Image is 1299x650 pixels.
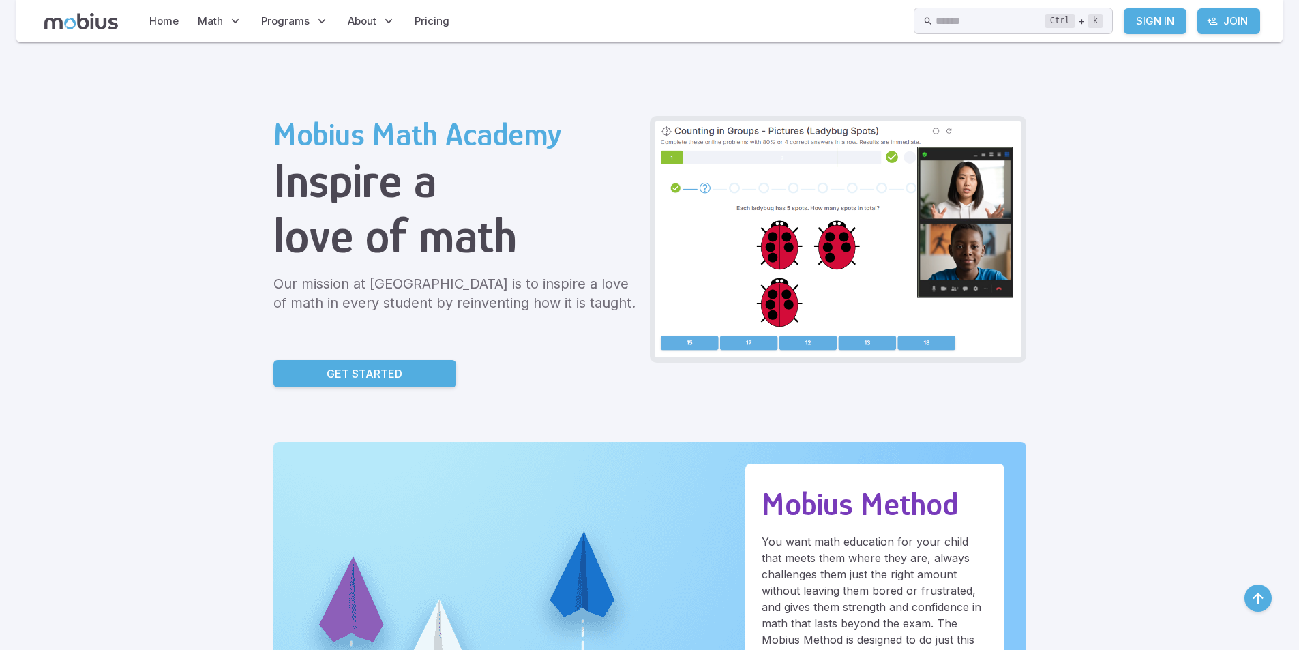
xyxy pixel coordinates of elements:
[348,14,376,29] span: About
[273,153,639,208] h1: Inspire a
[327,366,402,382] p: Get Started
[145,5,183,37] a: Home
[273,360,456,387] a: Get Started
[273,116,639,153] h2: Mobius Math Academy
[1045,14,1075,28] kbd: Ctrl
[198,14,223,29] span: Math
[273,274,639,312] p: Our mission at [GEOGRAPHIC_DATA] is to inspire a love of math in every student by reinventing how...
[273,208,639,263] h1: love of math
[762,486,988,522] h2: Mobius Method
[261,14,310,29] span: Programs
[1197,8,1260,34] a: Join
[655,121,1021,357] img: Grade 2 Class
[1045,13,1103,29] div: +
[1124,8,1186,34] a: Sign In
[1088,14,1103,28] kbd: k
[410,5,453,37] a: Pricing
